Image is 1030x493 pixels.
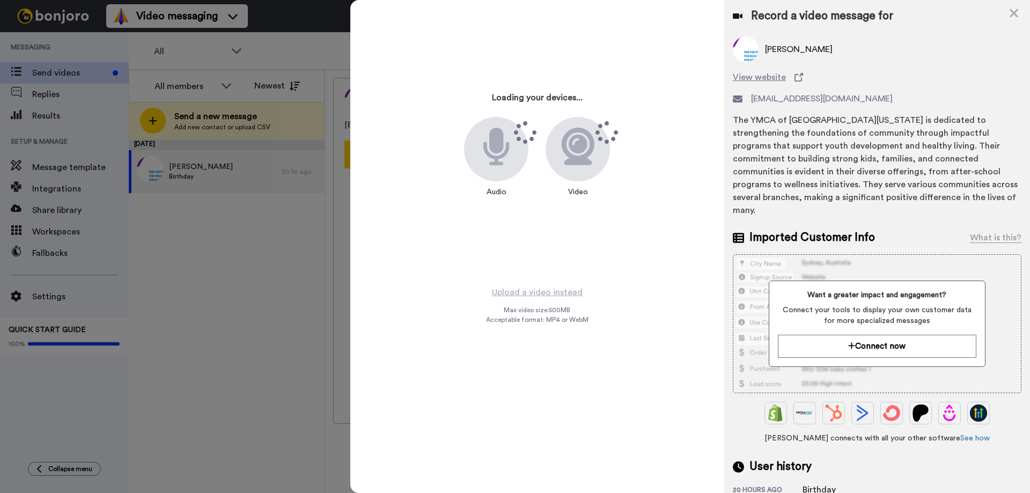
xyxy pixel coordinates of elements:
[778,335,976,358] button: Connect now
[941,404,958,422] img: Drip
[970,404,987,422] img: GoHighLevel
[883,404,900,422] img: ConvertKit
[733,71,1021,84] a: View website
[778,290,976,300] span: Want a greater impact and engagement?
[912,404,929,422] img: Patreon
[733,71,786,84] span: View website
[749,459,812,475] span: User history
[749,230,875,246] span: Imported Customer Info
[778,305,976,326] span: Connect your tools to display your own customer data for more specialized messages
[960,435,990,442] a: See how
[796,404,813,422] img: Ontraport
[751,92,893,105] span: [EMAIL_ADDRESS][DOMAIN_NAME]
[733,114,1021,217] div: The YMCA of [GEOGRAPHIC_DATA][US_STATE] is dedicated to strengthening the foundations of communit...
[489,285,586,299] button: Upload a video instead
[481,181,512,203] div: Audio
[733,433,1021,444] span: [PERSON_NAME] connects with all your other software
[970,231,1021,244] div: What is this?
[854,404,871,422] img: ActiveCampaign
[767,404,784,422] img: Shopify
[504,306,570,314] span: Max video size: 500 MB
[486,315,588,324] span: Acceptable format: MP4 or WebM
[563,181,593,203] div: Video
[492,93,583,103] h3: Loading your devices...
[825,404,842,422] img: Hubspot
